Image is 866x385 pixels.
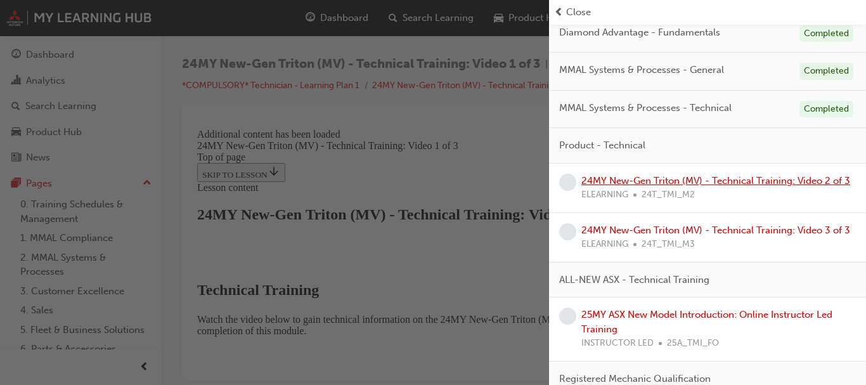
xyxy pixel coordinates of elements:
[581,188,628,202] span: ELEARNING
[799,25,853,42] div: Completed
[554,5,861,20] button: prev-iconClose
[559,25,720,40] span: Diamond Advantage - Fundamentals
[559,101,732,115] span: MMAL Systems & Processes - Technical
[581,336,654,351] span: INSTRUCTOR LED
[559,273,709,287] span: ALL-NEW ASX - Technical Training
[5,16,638,28] div: 24MY New-Gen Triton (MV) - Technical Training: Video 1 of 3
[581,309,832,335] a: 25MY ASX New Model Introduction: Online Instructor Led Training
[5,158,127,174] strong: Technical Training
[799,63,853,80] div: Completed
[566,5,591,20] span: Close
[581,237,628,252] span: ELEARNING
[559,138,645,153] span: Product - Technical
[799,101,853,118] div: Completed
[559,223,576,240] span: learningRecordVerb_NONE-icon
[642,188,695,202] span: 24T_TMI_M2
[5,190,638,213] p: Watch the video below to gain technical information on the 24MY New-Gen Triton (MV). When finishe...
[5,5,638,16] div: Additional content has been loaded
[581,175,850,186] a: 24MY New-Gen Triton (MV) - Technical Training: Video 2 of 3
[554,5,564,20] span: prev-icon
[581,225,850,236] a: 24MY New-Gen Triton (MV) - Technical Training: Video 3 of 3
[5,28,638,39] div: Top of page
[559,174,576,191] span: learningRecordVerb_NONE-icon
[559,308,576,325] span: learningRecordVerb_NONE-icon
[5,58,66,69] span: Lesson content
[642,237,695,252] span: 24T_TMI_M3
[667,336,719,351] span: 25A_TMI_FO
[5,39,93,58] button: SKIP TO LESSON
[559,63,724,77] span: MMAL Systems & Processes - General
[5,82,638,100] div: 24MY New-Gen Triton (MV) - Technical Training: Video 1 of 3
